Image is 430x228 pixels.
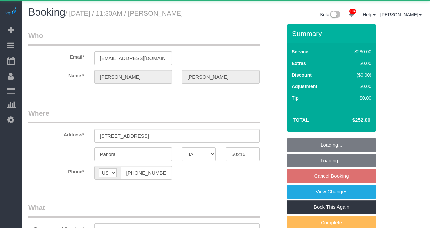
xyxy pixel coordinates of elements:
[380,12,422,17] a: [PERSON_NAME]
[94,70,172,84] input: First Name*
[292,95,299,101] label: Tip
[94,51,172,65] input: Email*
[23,51,89,60] label: Email*
[182,70,260,84] input: Last Name*
[340,72,371,78] div: ($0.00)
[94,147,172,161] input: City*
[287,200,376,214] a: Book This Again
[226,147,259,161] input: Zip Code*
[340,95,371,101] div: $0.00
[340,48,371,55] div: $280.00
[363,12,376,17] a: Help
[292,48,308,55] label: Service
[292,83,317,90] label: Adjustment
[329,11,340,19] img: New interface
[292,30,373,37] h3: Summary
[349,9,356,14] span: 104
[23,129,89,138] label: Address*
[320,12,341,17] a: Beta
[28,31,260,46] legend: Who
[121,166,172,180] input: Phone*
[23,70,89,79] label: Name *
[65,10,183,17] small: / [DATE] / 11:30AM / [PERSON_NAME]
[340,83,371,90] div: $0.00
[28,203,260,218] legend: What
[345,7,358,21] a: 104
[292,60,306,67] label: Extras
[28,6,65,18] span: Booking
[4,7,17,16] img: Automaid Logo
[292,72,312,78] label: Discount
[293,117,309,123] strong: Total
[332,117,370,123] h4: $252.00
[287,185,376,199] a: View Changes
[340,60,371,67] div: $0.00
[23,166,89,175] label: Phone*
[28,108,260,123] legend: Where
